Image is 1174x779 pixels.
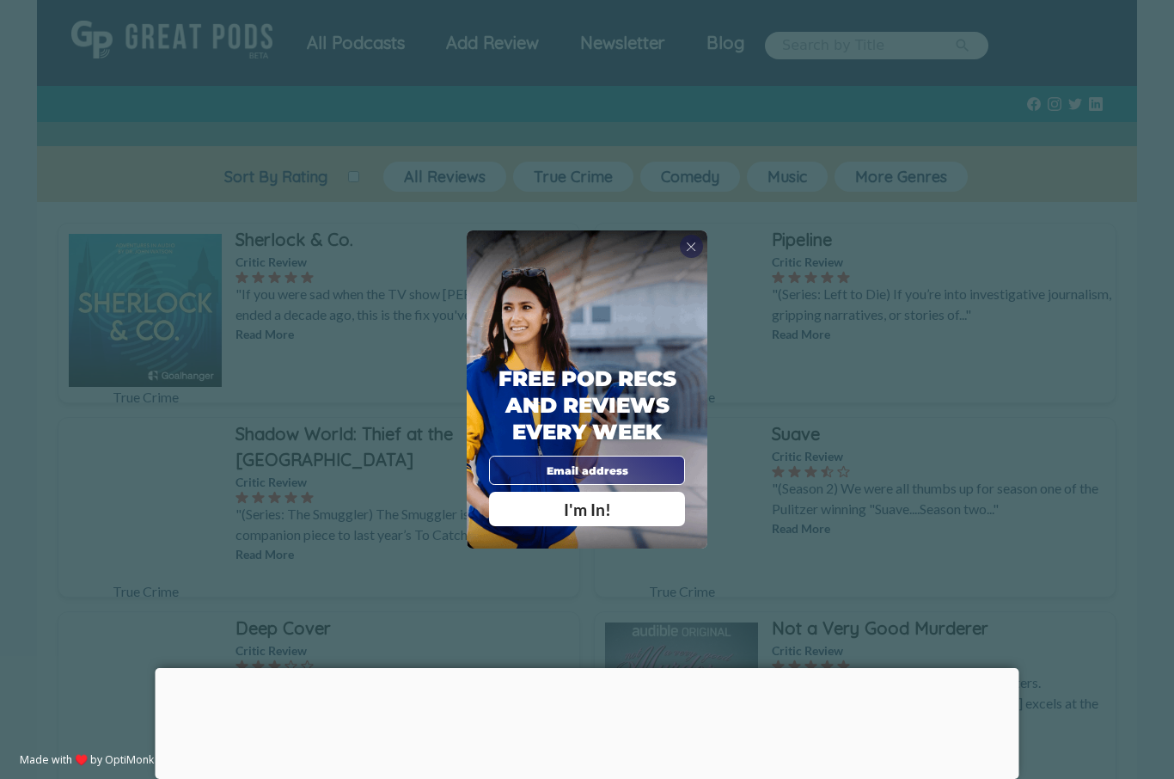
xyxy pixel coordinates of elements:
[498,365,676,444] span: Free Pod Recs and Reviews every week
[564,500,611,519] span: I'm In!
[156,668,1019,775] iframe: Advertisement
[686,239,696,255] span: X
[20,752,154,767] a: Made with ♥️ by OptiMonk
[489,456,685,484] input: Email address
